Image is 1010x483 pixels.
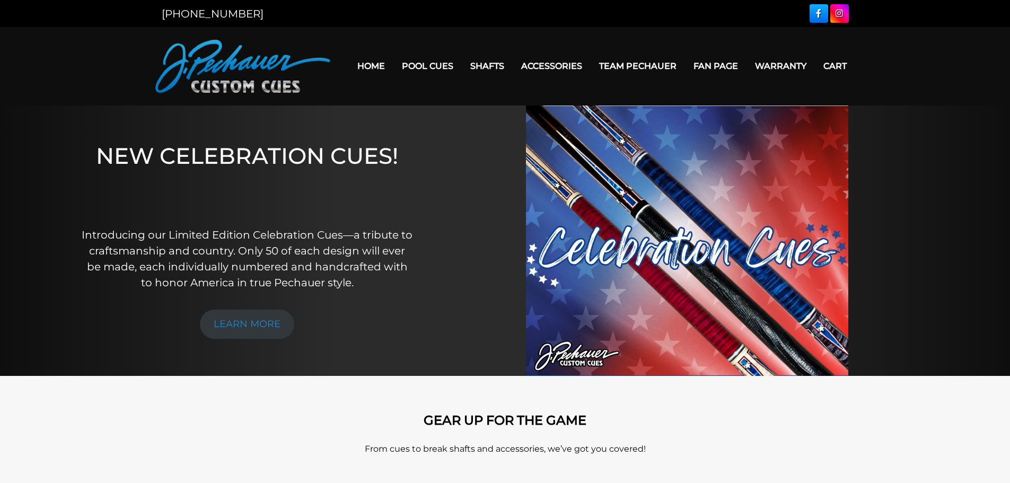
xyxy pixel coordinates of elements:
img: Pechauer Custom Cues [155,40,330,93]
a: Shafts [462,52,513,80]
a: Warranty [746,52,815,80]
p: Introducing our Limited Edition Celebration Cues—a tribute to craftsmanship and country. Only 50 ... [81,227,414,291]
a: Accessories [513,52,591,80]
a: Cart [815,52,855,80]
a: Home [349,52,393,80]
a: [PHONE_NUMBER] [162,7,264,20]
a: LEARN MORE [200,310,294,339]
strong: GEAR UP FOR THE GAME [424,412,586,428]
a: Fan Page [685,52,746,80]
p: From cues to break shafts and accessories, we’ve got you covered! [203,443,807,455]
a: Team Pechauer [591,52,685,80]
a: Pool Cues [393,52,462,80]
h1: NEW CELEBRATION CUES! [81,143,414,212]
